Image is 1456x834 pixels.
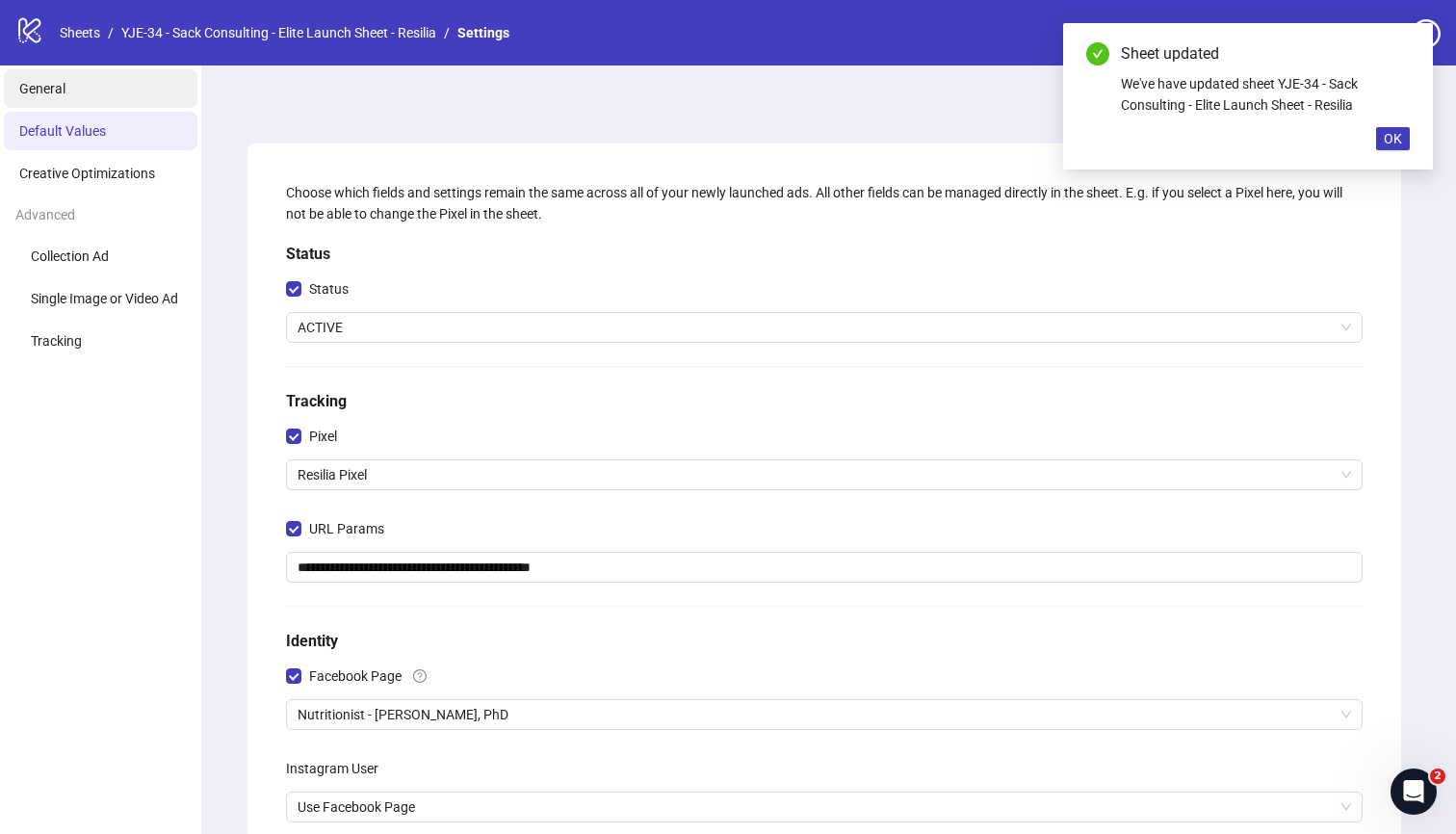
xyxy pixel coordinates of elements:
span: question-circle [413,669,427,683]
span: Default Values [19,123,106,139]
span: Creative Optimizations [19,166,155,181]
button: OK [1376,127,1410,150]
span: Facebook Page [301,665,409,687]
h5: Tracking [286,390,1363,413]
span: Collection Ad [31,248,109,264]
span: Single Image or Video Ad [31,291,178,306]
h5: Identity [286,630,1363,653]
iframe: Intercom live chat [1391,769,1437,815]
span: Pixel [301,426,345,447]
div: Choose which fields and settings remain the same across all of your newly launched ads. All other... [286,182,1363,224]
span: question-circle [1412,19,1441,48]
span: Nutritionist - Allison Langford, PhD [298,700,1351,729]
a: Close [1389,42,1410,64]
span: Status [301,278,356,300]
h5: Status [286,243,1363,266]
a: Settings [454,22,513,43]
span: General [19,81,65,96]
span: Tracking [31,333,82,349]
label: Instagram User [286,753,391,784]
div: We've have updated sheet YJE-34 - Sack Consulting - Elite Launch Sheet - Resilia [1121,73,1410,116]
div: Sheet updated [1121,42,1410,65]
a: Sheets [56,22,104,43]
span: OK [1384,131,1402,146]
li: / [108,22,114,43]
a: YJE-34 - Sack Consulting - Elite Launch Sheet - Resilia [117,22,440,43]
span: ACTIVE [298,313,1351,342]
span: check-circle [1086,42,1109,65]
span: Use Facebook Page [298,793,1351,821]
span: URL Params [301,518,392,539]
span: Resilia Pixel [298,460,1351,489]
li: / [444,22,450,43]
span: 2 [1430,769,1445,784]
